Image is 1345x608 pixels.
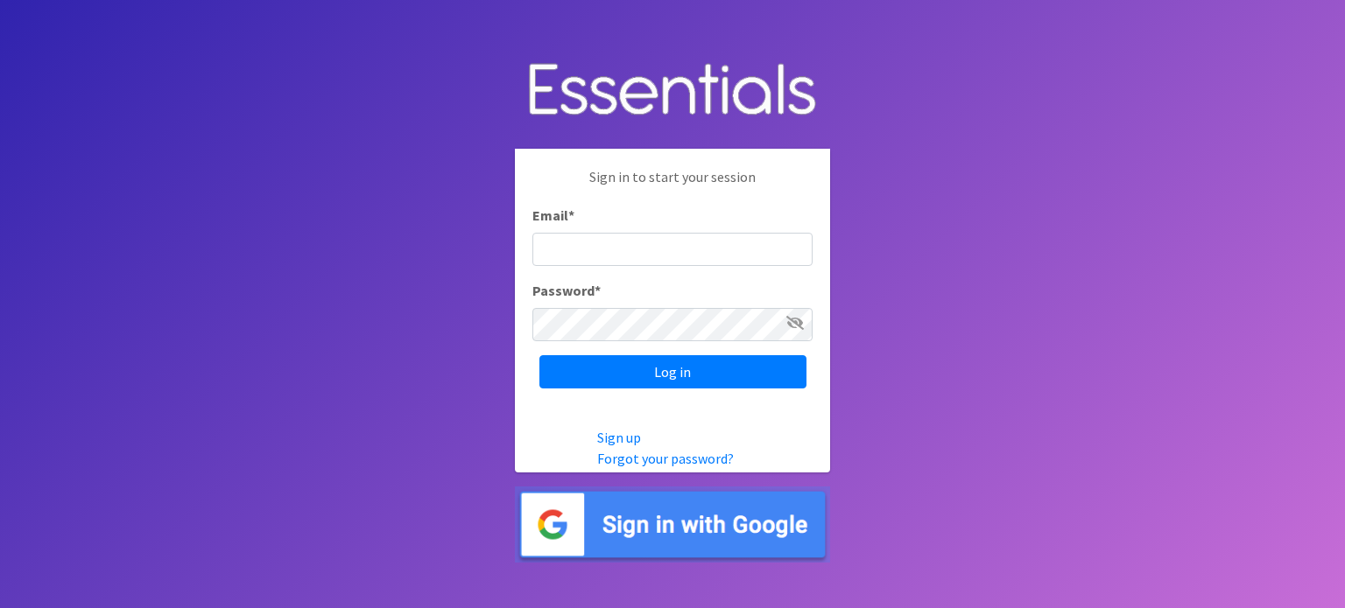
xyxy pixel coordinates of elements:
[532,166,813,205] p: Sign in to start your session
[532,205,574,226] label: Email
[515,486,830,563] img: Sign in with Google
[597,450,734,467] a: Forgot your password?
[568,206,574,224] abbr: required
[595,282,601,299] abbr: required
[539,355,806,388] input: Log in
[515,45,830,136] img: Human Essentials
[532,280,601,301] label: Password
[597,429,641,446] a: Sign up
